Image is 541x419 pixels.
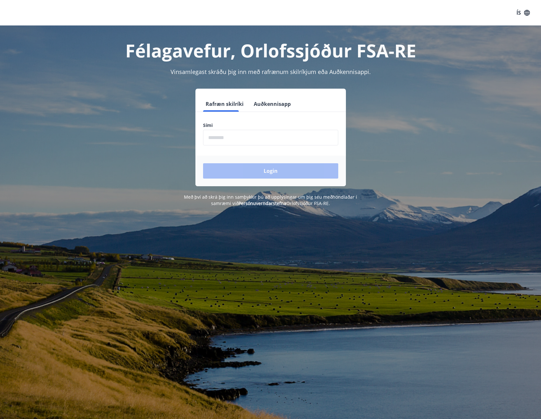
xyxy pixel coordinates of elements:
span: Með því að skrá þig inn samþykkir þú að upplýsingar um þig séu meðhöndlaðar í samræmi við Orlofss... [184,194,357,206]
button: ÍS [513,7,533,18]
h1: Félagavefur, Orlofssjóður FSA-RE [49,38,493,62]
button: Rafræn skilríki [203,96,246,112]
a: Persónuverndarstefna [238,200,286,206]
span: Vinsamlegast skráðu þig inn með rafrænum skilríkjum eða Auðkennisappi. [171,68,371,76]
button: Auðkennisapp [251,96,293,112]
label: Sími [203,122,338,129]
